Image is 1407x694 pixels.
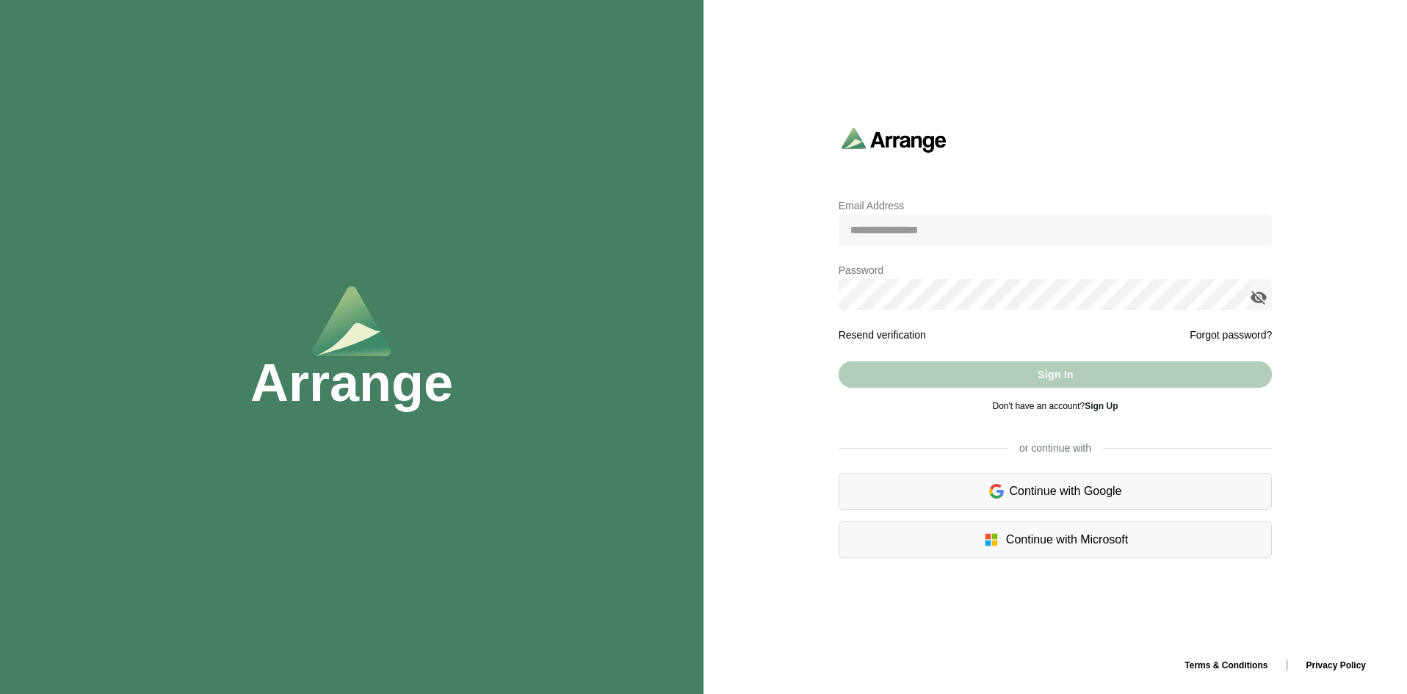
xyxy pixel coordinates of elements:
img: arrangeai-name-small-logo.4d2b8aee.svg [842,127,947,153]
a: Terms & Conditions [1173,660,1279,670]
p: Password [839,261,1273,279]
a: Privacy Policy [1295,660,1378,670]
img: microsoft-logo.7cf64d5f.svg [983,531,1000,549]
p: Email Address [839,197,1273,214]
div: Continue with Microsoft [839,521,1273,558]
a: Resend verification [839,329,926,341]
a: Sign Up [1085,401,1118,411]
span: or continue with [1008,441,1103,455]
h1: Arrange [250,356,453,409]
a: Forgot password? [1190,326,1272,344]
span: Don't have an account? [992,401,1118,411]
img: google-logo.6d399ca0.svg [989,482,1004,500]
div: Continue with Google [839,473,1273,510]
span: | [1285,658,1288,670]
i: appended action [1250,289,1267,306]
